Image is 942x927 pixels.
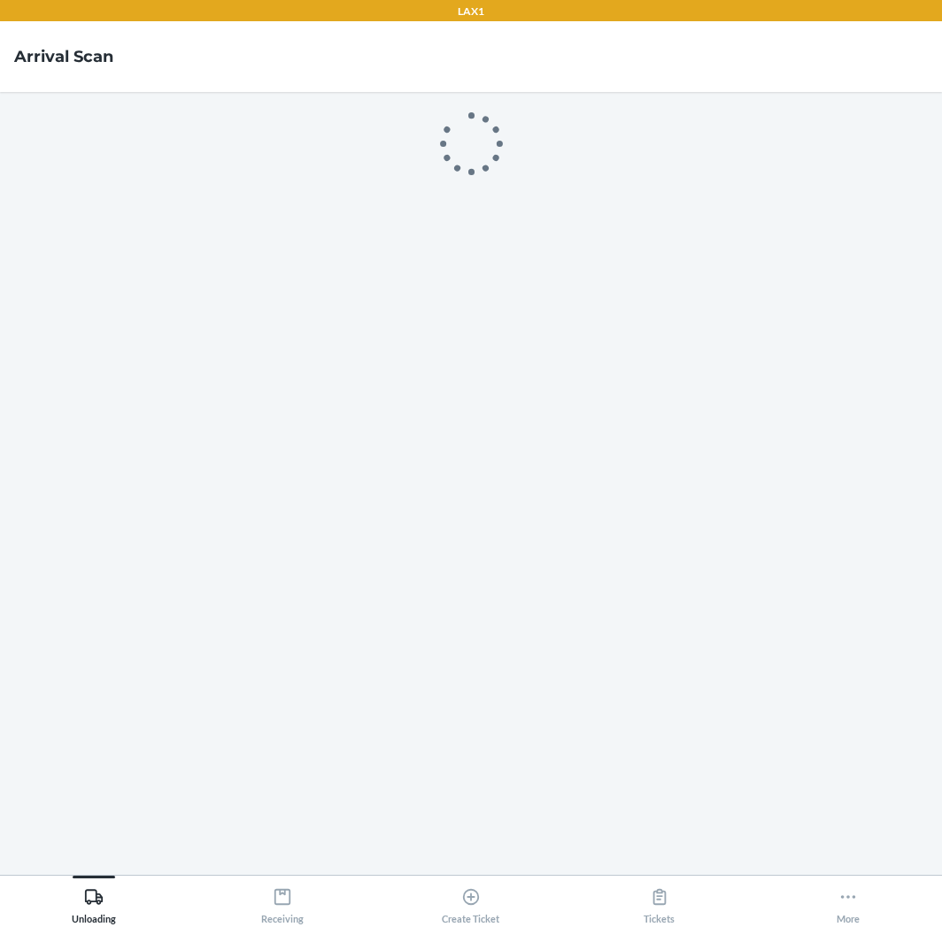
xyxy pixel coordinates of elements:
button: Receiving [189,876,377,924]
button: Create Ticket [377,876,566,924]
div: Create Ticket [442,880,499,924]
h4: Arrival Scan [14,45,113,68]
div: More [837,880,860,924]
button: Tickets [565,876,753,924]
button: More [753,876,942,924]
div: Receiving [261,880,304,924]
div: Unloading [72,880,116,924]
p: LAX1 [458,4,484,19]
div: Tickets [644,880,675,924]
